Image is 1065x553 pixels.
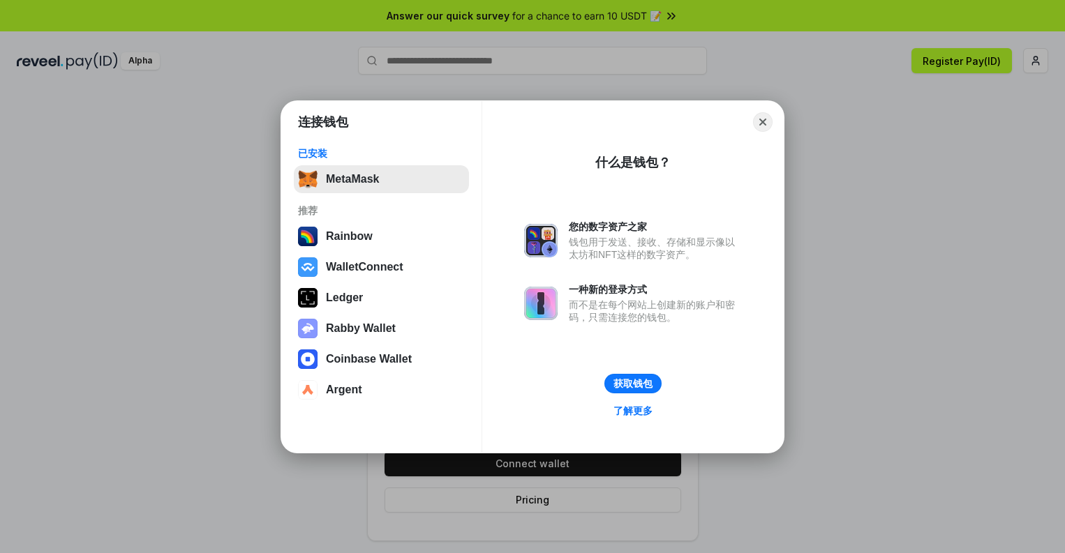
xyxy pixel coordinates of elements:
a: 了解更多 [605,402,661,420]
div: 一种新的登录方式 [569,283,742,296]
div: Argent [326,384,362,396]
button: 获取钱包 [604,374,662,393]
div: Rainbow [326,230,373,243]
div: 了解更多 [613,404,653,417]
img: svg+xml,%3Csvg%20xmlns%3D%22http%3A%2F%2Fwww.w3.org%2F2000%2Fsvg%22%20fill%3D%22none%22%20viewBox... [524,224,558,257]
img: svg+xml,%3Csvg%20xmlns%3D%22http%3A%2F%2Fwww.w3.org%2F2000%2Fsvg%22%20fill%3D%22none%22%20viewBox... [524,287,558,320]
div: 钱包用于发送、接收、存储和显示像以太坊和NFT这样的数字资产。 [569,236,742,261]
button: WalletConnect [294,253,469,281]
div: 推荐 [298,204,465,217]
button: Ledger [294,284,469,312]
div: 获取钱包 [613,377,653,390]
div: Coinbase Wallet [326,353,412,365]
button: Argent [294,376,469,404]
img: svg+xml,%3Csvg%20width%3D%2228%22%20height%3D%2228%22%20viewBox%3D%220%200%2028%2028%22%20fill%3D... [298,349,318,369]
button: Close [753,112,773,132]
div: 已安装 [298,147,465,160]
img: svg+xml,%3Csvg%20width%3D%22120%22%20height%3D%22120%22%20viewBox%3D%220%200%20120%20120%22%20fil... [298,227,318,246]
img: svg+xml,%3Csvg%20fill%3D%22none%22%20height%3D%2233%22%20viewBox%3D%220%200%2035%2033%22%20width%... [298,169,318,189]
img: svg+xml,%3Csvg%20xmlns%3D%22http%3A%2F%2Fwww.w3.org%2F2000%2Fsvg%22%20fill%3D%22none%22%20viewBox... [298,319,318,338]
button: Rainbow [294,222,469,250]
div: 您的数字资产之家 [569,220,742,233]
div: Ledger [326,291,363,304]
img: svg+xml,%3Csvg%20width%3D%2228%22%20height%3D%2228%22%20viewBox%3D%220%200%2028%2028%22%20fill%3D... [298,380,318,400]
h1: 连接钱包 [298,114,348,130]
div: WalletConnect [326,261,403,273]
img: svg+xml,%3Csvg%20width%3D%2228%22%20height%3D%2228%22%20viewBox%3D%220%200%2028%2028%22%20fill%3D... [298,257,318,277]
button: MetaMask [294,165,469,193]
div: Rabby Wallet [326,322,396,335]
div: 什么是钱包？ [595,154,671,171]
img: svg+xml,%3Csvg%20xmlns%3D%22http%3A%2F%2Fwww.w3.org%2F2000%2Fsvg%22%20width%3D%2228%22%20height%3... [298,288,318,308]
div: 而不是在每个网站上创建新的账户和密码，只需连接您的钱包。 [569,298,742,324]
div: MetaMask [326,173,379,185]
button: Coinbase Wallet [294,345,469,373]
button: Rabby Wallet [294,315,469,342]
